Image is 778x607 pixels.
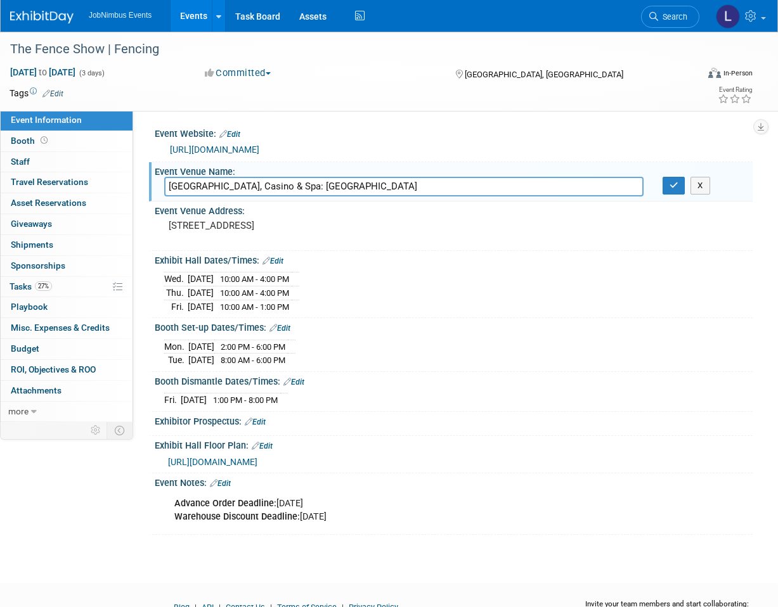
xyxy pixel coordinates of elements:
[11,240,53,250] span: Shipments
[465,70,623,79] span: [GEOGRAPHIC_DATA], [GEOGRAPHIC_DATA]
[188,286,214,300] td: [DATE]
[155,473,753,490] div: Event Notes:
[168,457,257,467] a: [URL][DOMAIN_NAME]
[188,272,214,286] td: [DATE]
[10,87,63,99] td: Tags
[155,318,753,335] div: Booth Set-up Dates/Times:
[1,235,133,255] a: Shipments
[1,360,133,380] a: ROI, Objectives & ROO
[1,172,133,193] a: Travel Reservations
[11,157,30,167] span: Staff
[155,162,753,178] div: Event Venue Name:
[11,302,48,312] span: Playbook
[708,68,721,78] img: Format-Inperson.png
[174,498,276,509] b: Advance Order Deadline:
[220,288,289,298] span: 10:00 AM - 4:00 PM
[6,38,689,61] div: The Fence Show | Fencing
[11,364,96,374] span: ROI, Objectives & ROO
[1,318,133,338] a: Misc. Expenses & Credits
[78,69,105,77] span: (3 days)
[210,479,231,488] a: Edit
[164,300,188,313] td: Fri.
[723,68,753,78] div: In-Person
[107,422,133,438] td: Toggle Event Tabs
[263,257,283,265] a: Edit
[1,131,133,151] a: Booth
[269,324,290,333] a: Edit
[155,412,753,428] div: Exhibitor Prospectus:
[716,4,740,29] img: Laly Matos
[181,393,207,407] td: [DATE]
[645,66,753,85] div: Event Format
[155,372,753,388] div: Booth Dismantle Dates/Times:
[11,219,52,229] span: Giveaways
[11,385,62,395] span: Attachments
[35,281,52,291] span: 27%
[165,491,633,529] div: [DATE] [DATE]
[170,144,259,155] a: [URL][DOMAIN_NAME]
[1,297,133,317] a: Playbook
[164,286,188,300] td: Thu.
[718,87,752,93] div: Event Rating
[85,422,107,438] td: Personalize Event Tab Strip
[10,67,76,78] span: [DATE] [DATE]
[252,442,273,450] a: Edit
[219,130,240,139] a: Edit
[10,11,74,23] img: ExhibitDay
[213,395,278,405] span: 1:00 PM - 8:00 PM
[220,302,289,312] span: 10:00 AM - 1:00 PM
[658,12,687,22] span: Search
[11,260,65,271] span: Sponsorships
[690,177,710,195] button: X
[1,193,133,214] a: Asset Reservations
[164,393,181,407] td: Fri.
[164,272,188,286] td: Wed.
[89,11,152,20] span: JobNimbus Events
[8,406,29,416] span: more
[11,343,39,354] span: Budget
[11,198,86,208] span: Asset Reservations
[164,354,188,367] td: Tue.
[1,152,133,172] a: Staff
[10,281,52,291] span: Tasks
[1,110,133,131] a: Event Information
[1,381,133,401] a: Attachments
[42,89,63,98] a: Edit
[155,251,753,267] div: Exhibit Hall Dates/Times:
[1,339,133,359] a: Budget
[1,277,133,297] a: Tasks27%
[188,340,214,354] td: [DATE]
[155,124,753,141] div: Event Website:
[164,340,188,354] td: Mon.
[283,378,304,387] a: Edit
[188,354,214,367] td: [DATE]
[155,436,753,452] div: Exhibit Hall Floor Plan:
[641,6,699,28] a: Search
[188,300,214,313] td: [DATE]
[11,177,88,187] span: Travel Reservations
[1,402,133,422] a: more
[220,274,289,284] span: 10:00 AM - 4:00 PM
[174,511,300,522] b: Warehouse Discount Deadline:
[200,67,276,80] button: Committed
[37,67,49,77] span: to
[11,323,110,333] span: Misc. Expenses & Credits
[221,342,285,352] span: 2:00 PM - 6:00 PM
[11,136,50,146] span: Booth
[1,214,133,234] a: Giveaways
[38,136,50,145] span: Booth not reserved yet
[155,201,753,217] div: Event Venue Address:
[1,256,133,276] a: Sponsorships
[11,115,82,125] span: Event Information
[221,355,285,365] span: 8:00 AM - 6:00 PM
[245,418,266,426] a: Edit
[169,220,390,231] pre: [STREET_ADDRESS]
